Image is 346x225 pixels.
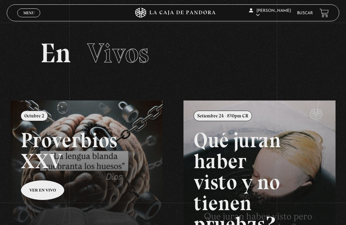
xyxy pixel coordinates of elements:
[249,9,291,17] span: [PERSON_NAME]
[40,40,306,67] h2: En
[21,17,37,21] span: Cerrar
[87,37,149,69] span: Vivos
[320,8,329,18] a: View your shopping cart
[297,11,313,15] a: Buscar
[23,11,34,15] span: Menu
